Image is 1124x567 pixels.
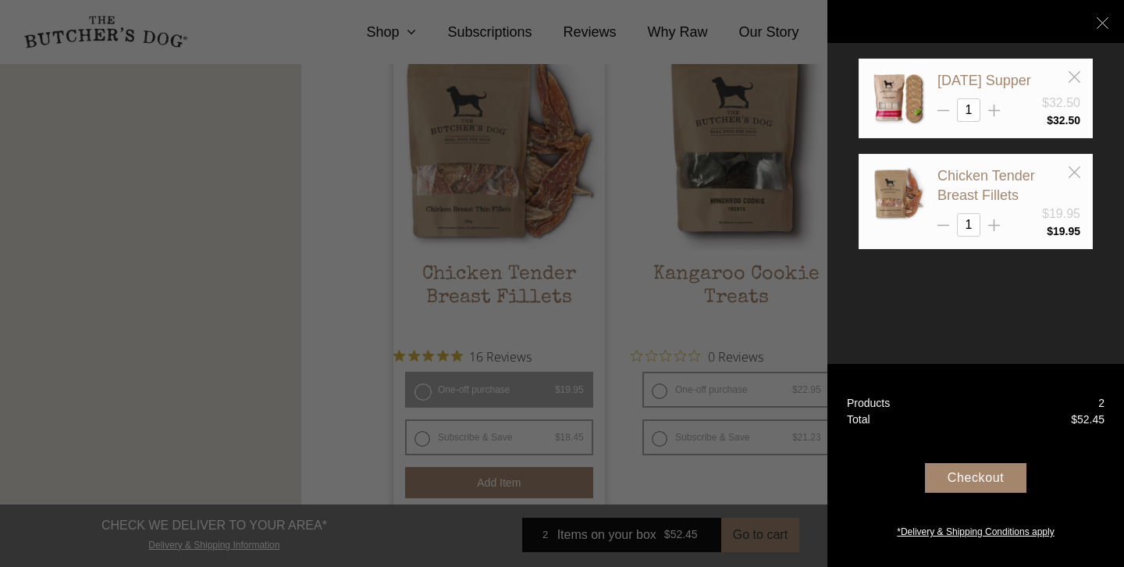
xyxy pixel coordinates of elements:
div: Products [847,395,890,412]
bdi: 32.50 [1047,114,1080,127]
div: Checkout [925,463,1026,493]
a: *Delivery & Shipping Conditions apply [827,521,1124,539]
img: Sunday Supper [871,71,926,126]
a: Products 2 Total $52.45 Checkout [827,364,1124,567]
div: $32.50 [1042,94,1080,112]
img: Chicken Tender Breast Fillets [871,166,926,221]
bdi: 52.45 [1071,413,1104,426]
a: Chicken Tender Breast Fillets [937,168,1035,203]
div: Total [847,412,870,428]
span: $ [1047,114,1053,127]
span: $ [1047,225,1053,237]
span: $ [1071,413,1077,426]
a: [DATE] Supper [937,73,1031,88]
div: $19.95 [1042,205,1080,223]
bdi: 19.95 [1047,225,1080,237]
div: 2 [1098,395,1104,412]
